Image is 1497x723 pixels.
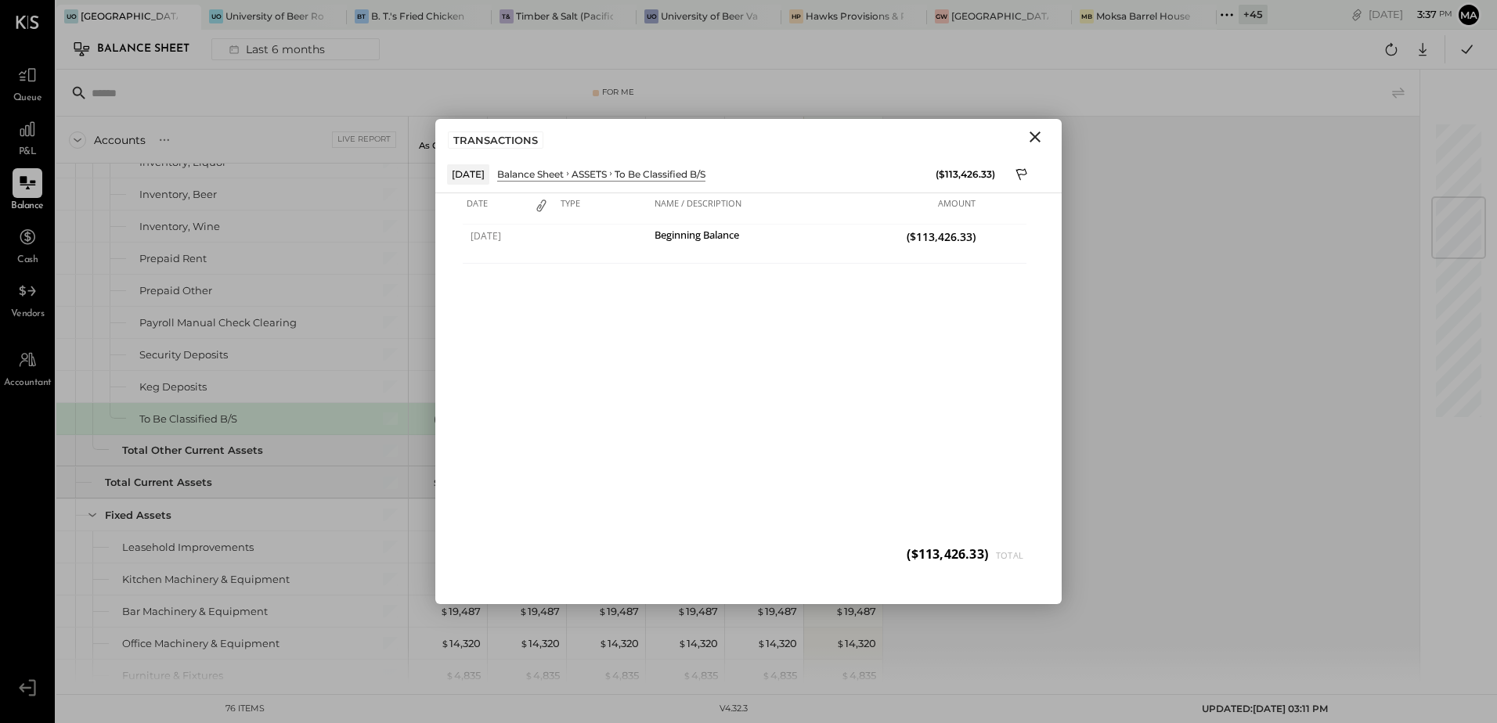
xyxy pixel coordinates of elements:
div: ASSETS [572,167,607,181]
span: $ [835,605,844,617]
div: Prepaid Other [139,283,212,298]
div: ( 35,426 ) [434,412,481,426]
div: [GEOGRAPHIC_DATA] [81,9,178,23]
div: Last 6 months [220,39,331,59]
div: 4,835 [762,668,797,683]
span: Vendors [11,308,45,322]
div: Name / Description [651,193,815,225]
span: UPDATED: [DATE] 03:11 PM [1202,703,1328,714]
div: Prepaid Rent [139,251,207,266]
div: B. T.'s Fried Chicken [371,9,464,23]
div: Live Report [332,131,396,147]
div: T& [500,9,514,23]
a: Balance [1,168,54,214]
div: 14,320 [836,636,876,651]
div: Type [557,193,651,225]
div: Date [463,193,525,225]
div: Uo [644,9,658,23]
div: Uo [209,9,223,23]
div: [DATE] [447,164,489,184]
span: $ [678,637,687,649]
div: Beginning Balance [655,229,811,244]
div: 76 items [225,703,265,715]
div: Total Current Assets [105,475,212,490]
div: [GEOGRAPHIC_DATA] [951,9,1048,23]
div: 4,835 [525,668,560,683]
span: $ [756,605,765,617]
div: 14,320 [599,636,639,651]
div: Moksa Barrel House [1096,9,1190,23]
div: Balance Sheet [97,37,205,62]
div: Bar Machinery & Equipment [122,604,268,619]
div: Office Machinery & Equipment [122,636,280,651]
span: Cash [17,254,38,268]
div: Accounts [94,132,146,148]
div: 14,320 [520,636,560,651]
div: 4,835 [683,668,718,683]
span: ($113,426.33) [819,229,976,244]
span: $ [445,669,454,682]
div: Inventory, Beer [139,187,217,202]
div: + 45 [1239,5,1268,24]
span: $ [441,637,449,649]
div: 14,320 [441,636,481,651]
div: 19,487 [440,604,481,619]
span: ($113,426.33) [907,545,988,563]
button: Ma [1456,2,1481,27]
div: 19,487 [756,604,797,619]
div: For Me [602,87,634,98]
div: HP [789,9,803,23]
div: Balance Sheet [497,167,564,181]
div: 19,487 [598,604,639,619]
span: $ [762,669,770,682]
div: University of Beer Roseville [225,9,323,23]
div: Total Other Current Assets [122,443,263,458]
div: Security Deposits [139,347,228,362]
div: To Be Classified B/S [139,412,237,426]
div: 4,835 [604,668,639,683]
div: v 4.32.3 [720,703,748,715]
span: P&L [19,146,37,160]
div: 272,216 [435,443,481,458]
a: Queue [1,60,54,106]
div: 4,835 [445,668,481,683]
div: [DATE] [1369,7,1452,22]
div: Uo [64,9,78,23]
span: $ [598,605,607,617]
span: Accountant [4,376,52,390]
div: To Be Classified B/S [615,167,705,181]
div: copy link [1349,6,1365,23]
div: MB [1080,9,1094,23]
button: Close [1021,127,1049,147]
a: Accountant [1,345,54,390]
div: Hawks Provisions & Public House [806,9,903,23]
div: Amount [815,193,979,225]
span: $ [604,669,612,682]
div: 19,487 [519,604,560,619]
div: Furniture & Fixtures [122,668,223,683]
span: [DATE] [471,229,521,243]
div: TRANSACTIONS [448,131,543,149]
div: BT [355,9,369,23]
span: $ [683,669,691,682]
div: Inventory, Wine [139,219,220,234]
span: $ [435,444,443,456]
div: University of Beer Vacaville [661,9,758,23]
div: Fixed Assets [105,508,171,523]
div: ($113,426.33) [936,167,995,181]
span: $ [599,637,608,649]
a: Cash [1,222,54,268]
div: 4,835 [841,668,876,683]
div: Leasehold Improvements [122,540,254,555]
div: 19,487 [677,604,718,619]
span: Balance [11,200,44,214]
span: $ [520,637,528,649]
a: Vendors [1,276,54,322]
span: Queue [13,92,42,106]
span: Total [988,549,1023,561]
div: 14,320 [678,636,718,651]
div: Payroll Manual Check Clearing [139,315,297,330]
p: As of [DATE] [419,140,477,151]
span: $ [841,669,850,682]
div: 19,487 [835,604,876,619]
